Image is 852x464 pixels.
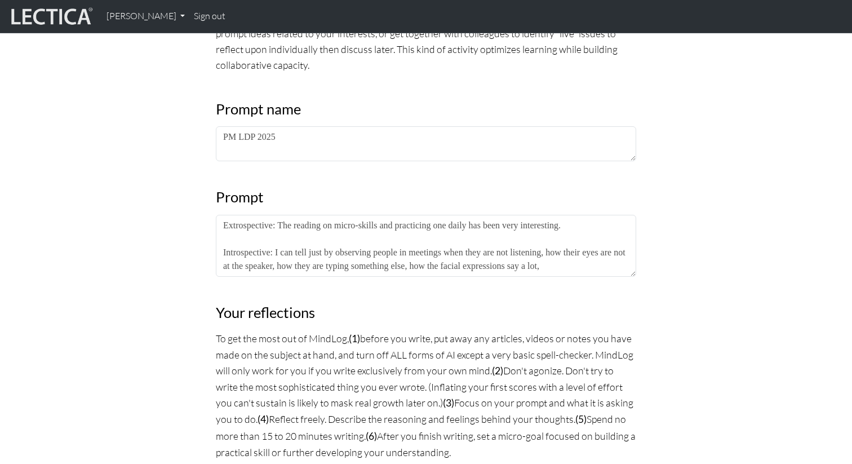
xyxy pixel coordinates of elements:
h3: Prompt name [216,100,636,118]
strong: (1) [349,333,360,344]
strong: (4) [258,413,269,425]
a: Sign out [189,5,230,28]
strong: (6) [366,430,377,442]
h3: Prompt [216,188,636,206]
strong: (2) [492,365,503,377]
strong: (3) [443,397,454,409]
strong: (5) [575,413,587,425]
p: To get the most out of MindLog, before you write, put away any articles, videos or notes you have... [216,330,636,460]
a: [PERSON_NAME] [102,5,189,28]
h3: Your reflections [216,304,636,321]
img: lecticalive [8,6,93,27]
